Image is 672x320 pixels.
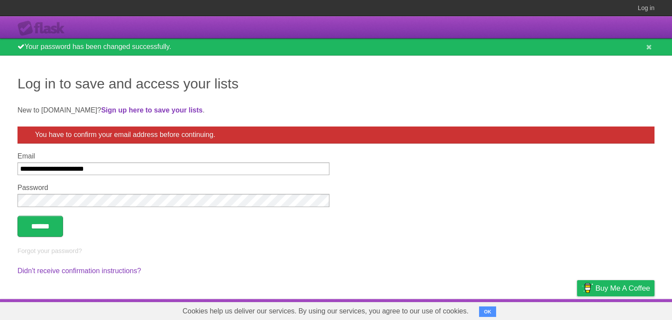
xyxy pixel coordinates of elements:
label: Password [17,184,329,192]
div: You have to confirm your email address before continuing. [17,127,654,144]
label: Email [17,152,329,160]
h1: Log in to save and access your lists [17,73,654,94]
img: Buy me a coffee [581,281,593,295]
a: Terms [536,301,555,318]
a: Forgot your password? [17,247,82,254]
div: Flask [17,21,70,36]
a: About [461,301,479,318]
a: Buy me a coffee [577,280,654,296]
span: Buy me a coffee [595,281,650,296]
span: Cookies help us deliver our services. By using our services, you agree to our use of cookies. [174,302,477,320]
p: New to [DOMAIN_NAME]? . [17,105,654,116]
a: Privacy [566,301,588,318]
button: OK [479,306,496,317]
a: Developers [490,301,525,318]
a: Didn't receive confirmation instructions? [17,267,141,274]
a: Sign up here to save your lists [101,106,203,114]
a: Suggest a feature [599,301,654,318]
